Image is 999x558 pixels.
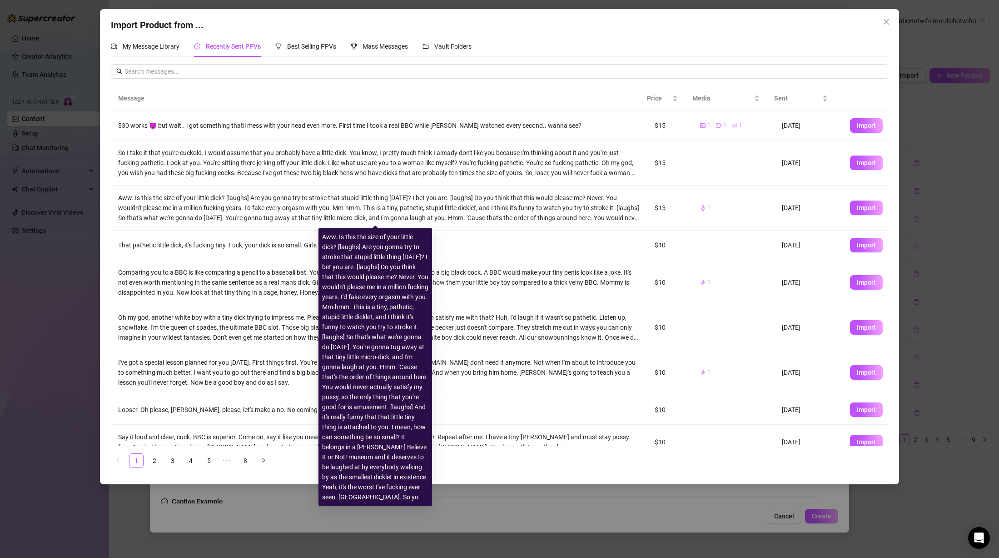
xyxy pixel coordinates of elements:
button: Import [850,238,883,252]
td: $15 [647,111,693,141]
button: Import [850,118,883,133]
button: left [111,453,125,468]
span: trophy [275,43,282,50]
td: [DATE] [775,231,843,260]
div: Aww. Is this the size of your little dick? [laughs] Are you gonna try to stroke that stupid littl... [322,232,428,502]
span: Import [857,122,876,129]
td: $10 [647,231,693,260]
li: 3 [165,453,180,468]
span: 1 [707,121,711,130]
td: $15 [647,141,693,186]
li: Next Page [256,453,271,468]
button: Import [850,156,883,170]
span: Price [647,93,671,103]
a: 5 [202,454,216,468]
td: [DATE] [775,395,843,425]
td: [DATE] [775,186,843,231]
button: Import [850,201,883,215]
li: 1 [129,453,144,468]
span: Vault Folders [434,43,472,50]
th: Media [685,86,767,111]
span: Best Selling PPVs [287,43,336,50]
div: I've got a special lesson planned for you [DATE]. First things first. You're going to cage that t... [118,357,640,387]
span: Import [857,204,876,211]
td: $10 [647,305,693,350]
span: Import [857,406,876,413]
td: [DATE] [775,111,843,141]
span: Import [857,438,876,446]
td: $10 [647,395,693,425]
span: My Message Library [123,43,179,50]
span: 1 [723,121,726,130]
div: Looser. Oh please, [PERSON_NAME], please, let's make a no. No coming for you, white boy.Lock it u... [118,405,640,415]
span: search [116,68,123,75]
a: 2 [148,454,161,468]
div: That pathetic little dick, it's fucking tiny. Fuck, your dick is so small. Girls probably laugh a... [118,240,640,250]
span: trophy [351,43,357,50]
a: 8 [239,454,252,468]
div: Oh my god, another white boy with a tiny dick trying to impress me. Please spare me the effort. Y... [118,312,640,342]
div: Open Intercom Messenger [968,527,990,549]
span: Close [879,18,894,25]
span: 1 [707,278,711,287]
span: close [883,18,890,25]
span: audio [700,370,706,375]
span: Import Product from ... [111,20,204,30]
span: 1 [707,204,711,212]
td: [DATE] [775,260,843,305]
th: Message [111,86,640,111]
button: Import [850,435,883,449]
span: audio [700,280,706,285]
a: 1 [129,454,143,468]
div: Say it loud and clear, cuck. BBC is superior. Come on, say it like you mean it. One, two, three, ... [118,432,640,452]
button: Import [850,320,883,335]
th: Sent [767,86,835,111]
span: history [194,43,200,50]
span: Import [857,159,876,166]
span: 1 [707,368,711,377]
span: video-camera [716,123,721,128]
span: eye [732,123,737,128]
td: [DATE] [775,305,843,350]
li: 5 [202,453,216,468]
span: Recently Sent PPVs [206,43,261,50]
span: Import [857,324,876,331]
span: comment [111,43,117,50]
li: Next 5 Pages [220,453,234,468]
li: 4 [184,453,198,468]
span: audio [700,205,706,211]
span: Import [857,369,876,376]
span: Sent [774,93,820,103]
span: Import [857,279,876,286]
td: [DATE] [775,141,843,186]
td: [DATE] [775,425,843,460]
button: Import [850,365,883,380]
span: Mass Messages [363,43,408,50]
div: $30 works 😈 but wait.. i got something thatll mess with your head even more. First time I took a ... [118,121,640,131]
button: right [256,453,271,468]
td: $10 [647,425,693,460]
td: $10 [647,260,693,305]
a: 3 [166,454,179,468]
button: Import [850,275,883,290]
td: [DATE] [775,350,843,395]
span: ••• [220,453,234,468]
div: Comparing you to a BBC is like comparing a pencil to a baseball bat. Your dick is so small and in... [118,267,640,297]
span: Media [692,93,752,103]
span: 1 [739,121,742,130]
span: picture [700,123,706,128]
span: Import [857,241,876,249]
div: Aww. Is this the size of your little dick? [laughs] Are you gonna try to stroke that stupid littl... [118,193,640,223]
li: 8 [238,453,253,468]
td: $15 [647,186,693,231]
button: Close [879,15,894,29]
th: Price [640,86,685,111]
li: 2 [147,453,162,468]
li: Previous Page [111,453,125,468]
input: Search messages... [124,66,883,76]
span: folder [422,43,429,50]
div: So I take it that you're cuckold. I would assume that you probably have a little dick. You know, ... [118,148,640,178]
td: $10 [647,350,693,395]
span: right [261,457,266,463]
a: 4 [184,454,198,468]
